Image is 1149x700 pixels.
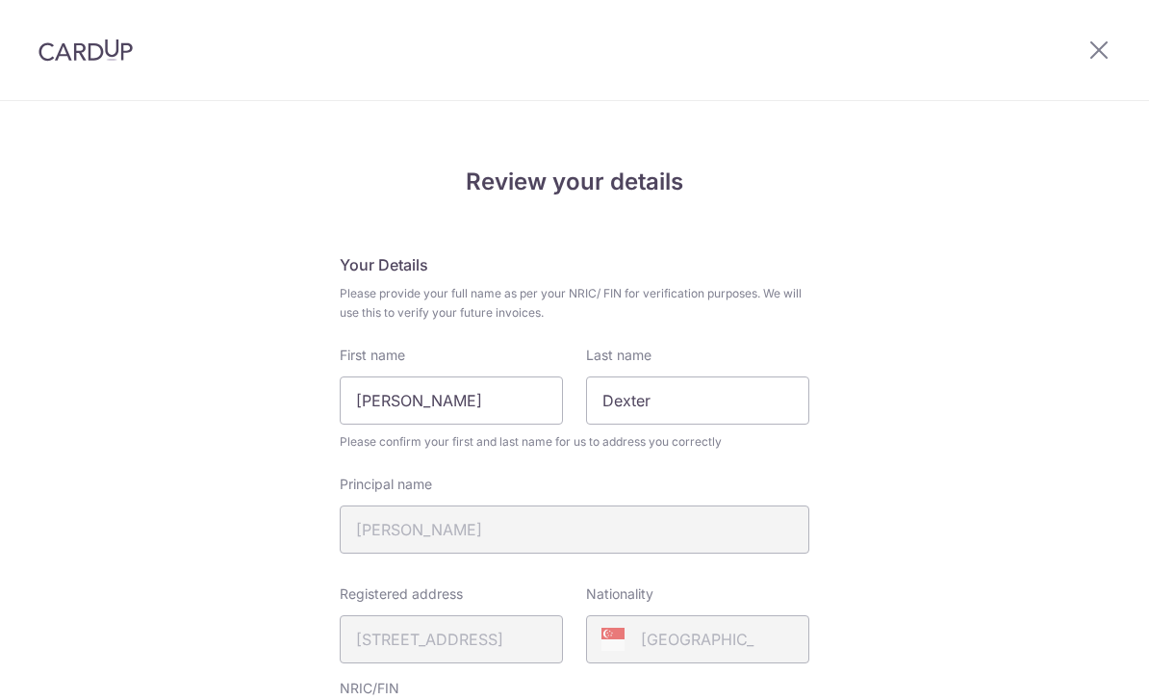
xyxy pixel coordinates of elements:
h5: Your Details [340,253,809,276]
h4: Review your details [340,165,809,199]
label: Nationality [586,584,653,604]
label: First name [340,346,405,365]
label: Principal name [340,475,432,494]
input: First Name [340,376,563,425]
label: NRIC/FIN [340,679,399,698]
label: Registered address [340,584,463,604]
span: Please provide your full name as per your NRIC/ FIN for verification purposes. We will use this t... [340,284,809,323]
input: Last name [586,376,809,425]
img: CardUp [38,39,133,62]
span: Please confirm your first and last name for us to address you correctly [340,432,809,452]
label: Last name [586,346,651,365]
